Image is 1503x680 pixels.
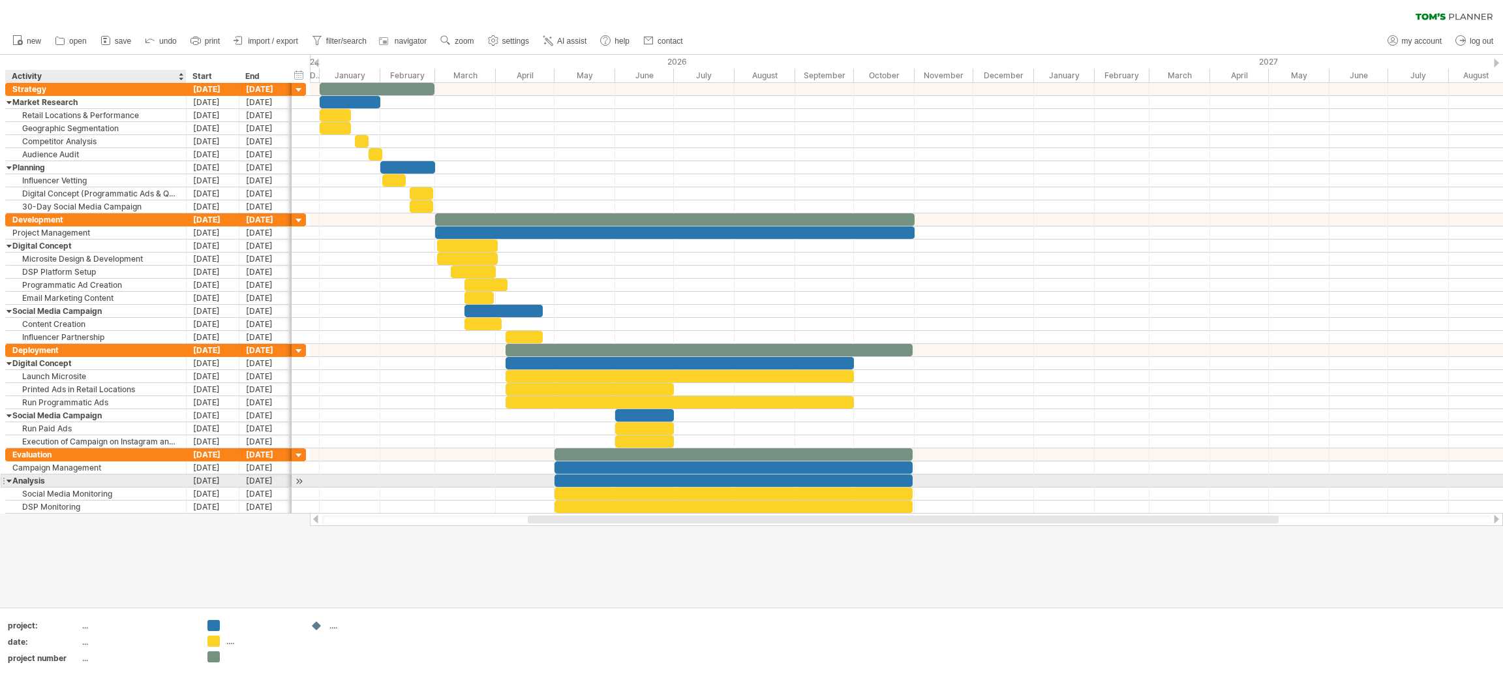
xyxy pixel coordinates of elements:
div: May 2026 [554,69,615,82]
div: [DATE] [239,109,292,121]
div: [DATE] [187,253,239,265]
div: Programmatic Ad Creation [12,279,179,291]
div: [DATE] [239,83,292,95]
div: Development [12,213,179,226]
div: .... [226,636,297,647]
div: [DATE] [187,226,239,239]
div: [DATE] [239,213,292,226]
div: [DATE] [187,501,239,513]
div: [DATE] [239,226,292,239]
div: Digital Concept (Programmatic Ads & QR Code Integration) [12,187,179,200]
div: [DATE] [187,344,239,356]
div: [DATE] [239,501,292,513]
div: February 2026 [380,69,435,82]
div: [DATE] [239,187,292,200]
div: [DATE] [239,487,292,500]
span: undo [159,37,177,46]
span: my account [1402,37,1442,46]
div: Activity [12,70,179,83]
div: project number [8,653,80,664]
div: January 2026 [320,69,380,82]
div: [DATE] [187,435,239,448]
div: [DATE] [187,370,239,382]
div: [DATE] [187,461,239,474]
span: zoom [455,37,474,46]
div: [DATE] [187,331,239,343]
div: [DATE] [239,266,292,278]
div: Social Media Monitoring [12,487,179,500]
a: undo [142,33,181,50]
div: [DATE] [239,200,292,213]
div: [DATE] [239,240,292,252]
div: [DATE] [187,409,239,422]
a: log out [1452,33,1497,50]
div: [DATE] [239,370,292,382]
div: [DATE] [187,174,239,187]
div: [DATE] [187,135,239,147]
div: March 2027 [1149,69,1210,82]
div: January 2027 [1034,69,1095,82]
div: March 2026 [435,69,496,82]
div: [DATE] [187,266,239,278]
div: [DATE] [187,83,239,95]
div: Competitor Analysis [12,135,179,147]
div: December 2026 [973,69,1034,82]
span: import / export [248,37,298,46]
div: [DATE] [239,135,292,147]
div: July 2026 [674,69,735,82]
a: new [9,33,45,50]
div: September 2026 [795,69,854,82]
div: [DATE] [239,292,292,304]
span: filter/search [326,37,367,46]
div: [DATE] [239,383,292,395]
div: DSP Platform Setup [12,266,179,278]
div: Printed Ads in Retail Locations [12,383,179,395]
div: [DATE] [187,396,239,409]
div: Content Creation [12,318,179,330]
div: DSP Monitoring [12,501,179,513]
div: Geographic Segmentation [12,122,179,134]
div: End [245,70,284,83]
div: Retail Locations & Performance [12,109,179,121]
div: April 2026 [496,69,554,82]
div: scroll to activity [293,474,305,488]
div: Strategy [12,83,179,95]
div: [DATE] [239,96,292,108]
div: Audience Audit [12,148,179,161]
a: my account [1384,33,1446,50]
span: contact [658,37,683,46]
a: settings [485,33,533,50]
div: [DATE] [239,409,292,422]
div: Project Management [12,226,179,239]
div: Start [192,70,232,83]
div: Run Paid Ads [12,422,179,435]
div: June 2026 [615,69,674,82]
a: filter/search [309,33,371,50]
div: 2026 [320,55,1034,69]
a: zoom [437,33,478,50]
div: November 2026 [915,69,973,82]
div: [DATE] [239,122,292,134]
div: 30-Day Social Media Campaign [12,200,179,213]
div: February 2027 [1095,69,1149,82]
div: [DATE] [239,357,292,369]
div: [DATE] [187,122,239,134]
div: ... [82,653,192,664]
a: contact [640,33,687,50]
div: [DATE] [239,161,292,174]
div: Social Media Campaign [12,305,179,317]
div: [DATE] [187,213,239,226]
div: [DATE] [239,148,292,161]
div: [DATE] [187,383,239,395]
span: print [205,37,220,46]
div: [DATE] [187,109,239,121]
span: settings [502,37,529,46]
div: date: [8,636,80,647]
span: help [615,37,630,46]
div: Influencer Vetting [12,174,179,187]
div: [DATE] [239,174,292,187]
a: open [52,33,91,50]
div: [DATE] [187,318,239,330]
span: open [69,37,87,46]
div: [DATE] [239,305,292,317]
